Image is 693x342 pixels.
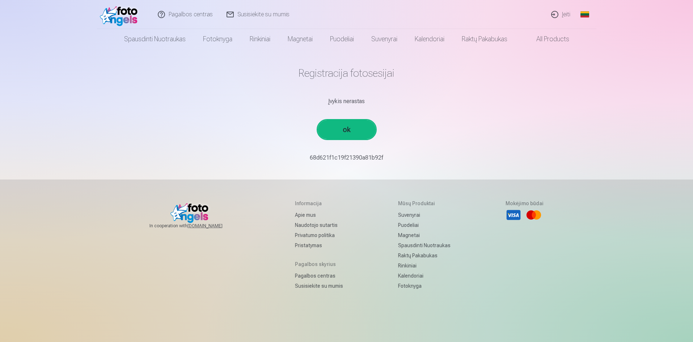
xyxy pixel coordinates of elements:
[187,223,240,229] a: [DOMAIN_NAME]
[398,200,451,207] h5: Mūsų produktai
[398,261,451,271] a: Rinkiniai
[241,29,279,49] a: Rinkiniai
[295,220,343,230] a: Naudotojo sutartis
[516,29,578,49] a: All products
[149,223,240,229] span: In cooperation with
[318,120,376,139] a: ok
[453,29,516,49] a: Raktų pakabukas
[526,207,542,223] li: Mastercard
[279,29,321,49] a: Magnetai
[135,67,558,80] h1: Registracija fotosesijai
[398,271,451,281] a: Kalendoriai
[194,29,241,49] a: Fotoknyga
[506,207,521,223] li: Visa
[295,261,343,268] h5: Pagalbos skyrius
[406,29,453,49] a: Kalendoriai
[398,250,451,261] a: Raktų pakabukas
[115,29,194,49] a: Spausdinti nuotraukas
[398,240,451,250] a: Spausdinti nuotraukas
[295,230,343,240] a: Privatumo politika
[135,153,558,162] p: 68d621f1c19f21390a81b92f￼￼
[506,200,544,207] h5: Mokėjimo būdai
[321,29,363,49] a: Puodeliai
[295,210,343,220] a: Apie mus
[295,281,343,291] a: Susisiekite su mumis
[398,281,451,291] a: Fotoknyga
[363,29,406,49] a: Suvenyrai
[398,230,451,240] a: Magnetai
[135,97,558,106] div: Įvykis nerastas
[398,220,451,230] a: Puodeliai
[295,271,343,281] a: Pagalbos centras
[295,240,343,250] a: Pristatymas
[398,210,451,220] a: Suvenyrai
[295,200,343,207] h5: Informacija
[100,3,141,26] img: /fa2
